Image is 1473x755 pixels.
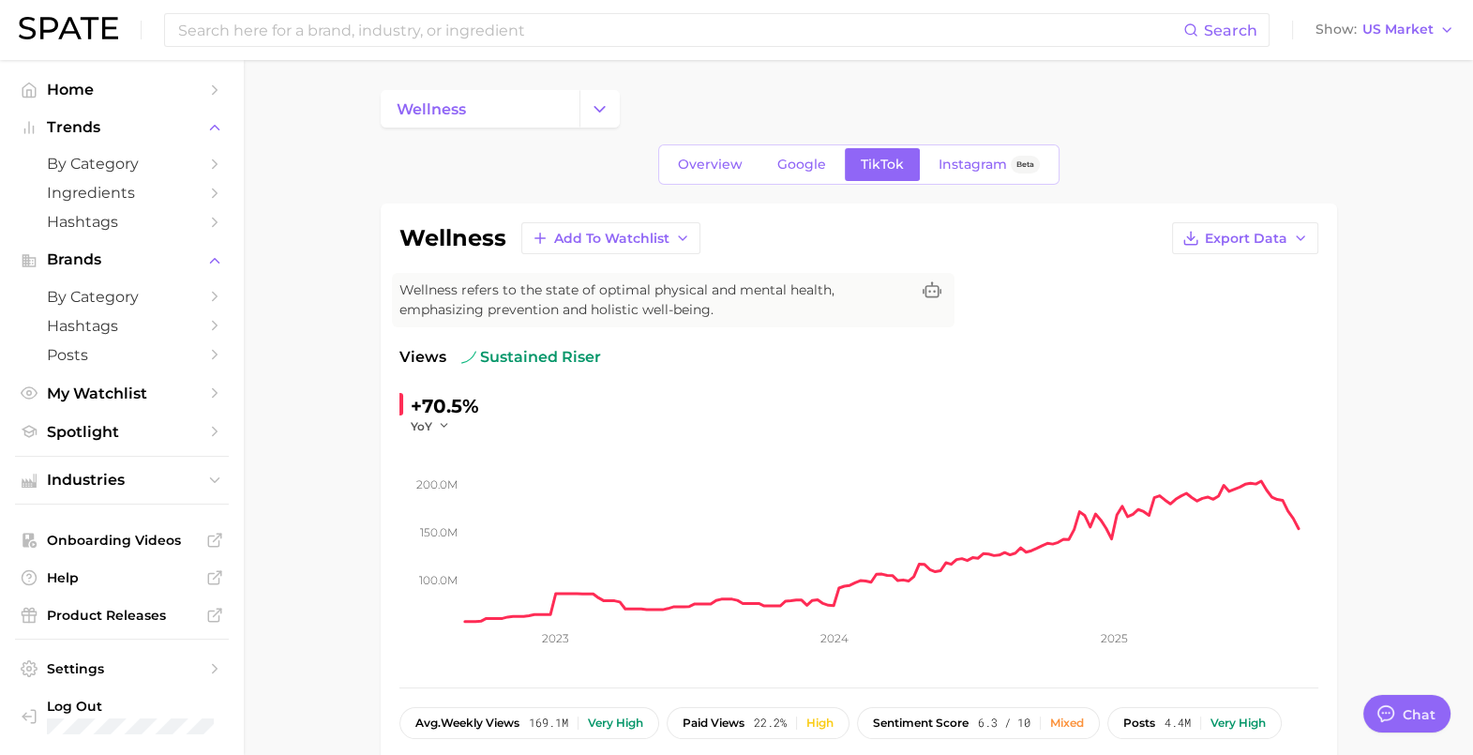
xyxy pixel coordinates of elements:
[15,75,229,104] a: Home
[1205,231,1287,247] span: Export Data
[1107,707,1282,739] button: posts4.4mVery high
[1050,717,1084,730] div: Mixed
[399,227,506,249] h1: wellness
[845,148,920,181] a: TikTok
[1016,157,1034,173] span: Beta
[47,184,197,202] span: Ingredients
[15,379,229,408] a: My Watchlist
[529,717,568,730] span: 169.1m
[47,569,197,586] span: Help
[1123,717,1155,730] span: posts
[47,317,197,335] span: Hashtags
[521,222,700,254] button: Add to Watchlist
[47,288,197,306] span: by Category
[47,660,197,677] span: Settings
[923,148,1056,181] a: InstagramBeta
[1210,717,1266,730] div: Very high
[19,17,118,39] img: SPATE
[419,573,458,587] tspan: 100.0m
[15,178,229,207] a: Ingredients
[542,631,569,645] tspan: 2023
[15,466,229,494] button: Industries
[381,90,579,128] a: wellness
[415,717,519,730] span: weekly views
[15,149,229,178] a: by Category
[411,418,451,434] button: YoY
[939,157,1007,173] span: Instagram
[1362,24,1434,35] span: US Market
[777,157,826,173] span: Google
[461,350,476,365] img: sustained riser
[399,346,446,369] span: Views
[761,148,842,181] a: Google
[15,692,229,740] a: Log out. Currently logged in with e-mail jefeinstein@elfbeauty.com.
[662,148,759,181] a: Overview
[15,340,229,370] a: Posts
[678,157,743,173] span: Overview
[47,423,197,441] span: Spotlight
[47,532,197,549] span: Onboarding Videos
[176,14,1183,46] input: Search here for a brand, industry, or ingredient
[861,157,904,173] span: TikTok
[1101,631,1128,645] tspan: 2025
[1315,24,1357,35] span: Show
[15,417,229,446] a: Spotlight
[15,601,229,629] a: Product Releases
[588,717,643,730] div: Very high
[47,385,197,402] span: My Watchlist
[416,477,458,491] tspan: 200.0m
[420,525,458,539] tspan: 150.0m
[1204,22,1257,39] span: Search
[857,707,1100,739] button: sentiment score6.3 / 10Mixed
[47,472,197,489] span: Industries
[683,717,744,730] span: paid views
[47,213,197,231] span: Hashtags
[1172,222,1318,254] button: Export Data
[15,655,229,683] a: Settings
[47,346,197,364] span: Posts
[1165,717,1191,730] span: 4.4m
[806,717,834,730] div: High
[399,280,909,320] span: Wellness refers to the state of optimal physical and mental health, emphasizing prevention and ho...
[820,631,849,645] tspan: 2024
[47,607,197,624] span: Product Releases
[15,246,229,274] button: Brands
[554,231,669,247] span: Add to Watchlist
[461,346,601,369] span: sustained riser
[15,311,229,340] a: Hashtags
[1311,18,1459,42] button: ShowUS Market
[15,207,229,236] a: Hashtags
[978,717,1030,730] span: 6.3 / 10
[411,391,479,421] div: +70.5%
[579,90,620,128] button: Change Category
[47,155,197,173] span: by Category
[15,564,229,592] a: Help
[873,717,969,730] span: sentiment score
[15,282,229,311] a: by Category
[415,716,441,730] abbr: average
[47,119,197,136] span: Trends
[47,698,221,715] span: Log Out
[667,707,849,739] button: paid views22.2%High
[15,526,229,554] a: Onboarding Videos
[47,81,197,98] span: Home
[47,251,197,268] span: Brands
[397,100,466,118] span: wellness
[399,707,659,739] button: avg.weekly views169.1mVery high
[754,717,787,730] span: 22.2%
[411,418,432,434] span: YoY
[15,113,229,142] button: Trends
